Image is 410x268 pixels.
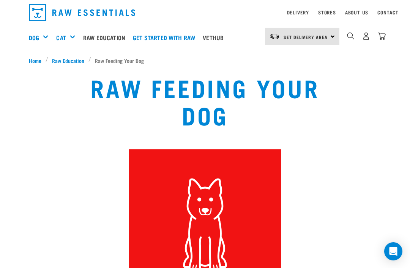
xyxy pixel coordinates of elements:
[48,56,88,64] a: Raw Education
[362,32,370,40] img: user.png
[56,33,66,42] a: Cat
[347,32,354,39] img: home-icon-1@2x.png
[201,22,229,53] a: Vethub
[384,242,402,260] div: Open Intercom Messenger
[52,56,84,64] span: Raw Education
[29,56,41,64] span: Home
[318,11,336,14] a: Stores
[270,33,280,40] img: van-moving.png
[82,74,328,128] h1: Raw Feeding Your Dog
[345,11,368,14] a: About Us
[284,36,328,38] span: Set Delivery Area
[29,4,135,21] img: Raw Essentials Logo
[287,11,309,14] a: Delivery
[131,22,201,53] a: Get started with Raw
[377,11,399,14] a: Contact
[29,56,381,64] nav: breadcrumbs
[23,1,387,24] nav: dropdown navigation
[378,32,386,40] img: home-icon@2x.png
[29,56,46,64] a: Home
[29,33,39,42] a: Dog
[81,22,131,53] a: Raw Education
